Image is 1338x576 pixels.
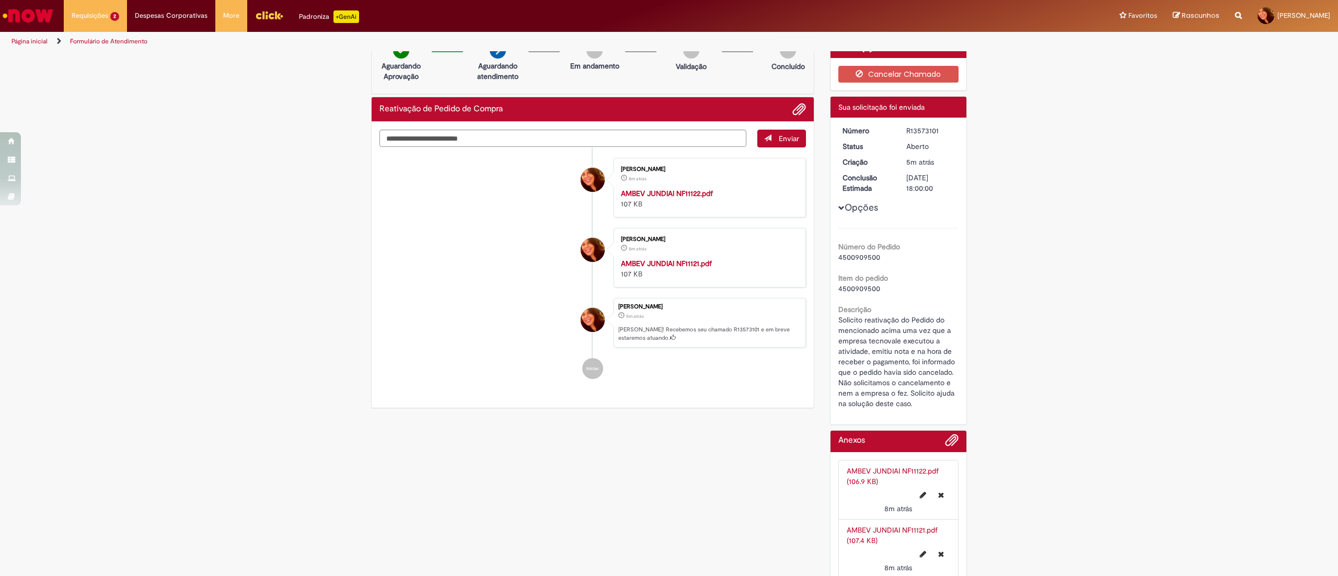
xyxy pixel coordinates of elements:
button: Excluir AMBEV JUNDIAI NF11122.pdf [932,487,950,503]
time: 27/09/2025 13:55:31 [629,176,647,182]
div: Suellen Rosimman Santos Eustaquio [581,168,605,192]
img: ServiceNow [1,5,55,26]
span: Enviar [779,134,799,143]
span: More [223,10,239,21]
b: Número do Pedido [838,242,900,251]
span: Rascunhos [1182,10,1219,20]
span: [PERSON_NAME] [1277,11,1330,20]
button: Editar nome de arquivo AMBEV JUNDIAI NF11121.pdf [914,546,932,562]
time: 27/09/2025 13:55:19 [884,563,912,572]
a: Formulário de Atendimento [70,37,147,45]
time: 27/09/2025 13:58:09 [906,157,934,167]
p: Validação [676,61,707,72]
div: Padroniza [299,10,359,23]
a: AMBEV JUNDIAI NF11122.pdf [621,189,713,198]
div: [PERSON_NAME] [621,166,795,172]
span: Requisições [72,10,108,21]
span: 8m atrás [884,563,912,572]
span: 8m atrás [629,176,647,182]
h2: Reativação de Pedido de Compra Histórico de tíquete [379,105,503,114]
a: Página inicial [11,37,48,45]
span: Solicito reativação do Pedido do mencionado acima uma vez que a empresa tecnovale executou a ativ... [838,315,957,408]
textarea: Digite sua mensagem aqui... [379,130,746,147]
div: 107 KB [621,188,795,209]
span: Sua solicitação foi enviada [838,102,925,112]
button: Editar nome de arquivo AMBEV JUNDIAI NF11122.pdf [914,487,932,503]
div: R13573101 [906,125,955,136]
a: Rascunhos [1173,11,1219,21]
button: Adicionar anexos [792,102,806,116]
dt: Status [835,141,899,152]
li: Suellen Rosimman Santos Eustaquio [379,298,806,348]
div: Aberto [906,141,955,152]
h2: Anexos [838,436,865,445]
div: Suellen Rosimman Santos Eustaquio [581,308,605,332]
p: [PERSON_NAME]! Recebemos seu chamado R13573101 e em breve estaremos atuando. [618,326,800,342]
button: Adicionar anexos [945,433,959,452]
ul: Histórico de tíquete [379,147,806,390]
a: AMBEV JUNDIAI NF11122.pdf (106.9 KB) [847,466,939,486]
dt: Criação [835,157,899,167]
b: Descrição [838,305,871,314]
span: 8m atrás [629,246,647,252]
dt: Conclusão Estimada [835,172,899,193]
span: 4500909500 [838,252,880,262]
a: AMBEV JUNDIAI NF11121.pdf (107.4 KB) [847,525,938,545]
a: AMBEV JUNDIAI NF11121.pdf [621,259,712,268]
span: Despesas Corporativas [135,10,207,21]
div: 27/09/2025 13:58:09 [906,157,955,167]
time: 27/09/2025 13:55:19 [629,246,647,252]
time: 27/09/2025 13:58:09 [626,313,644,319]
div: [DATE] 18:00:00 [906,172,955,193]
div: Suellen Rosimman Santos Eustaquio [581,238,605,262]
button: Excluir AMBEV JUNDIAI NF11121.pdf [932,546,950,562]
dt: Número [835,125,899,136]
div: [PERSON_NAME] [618,304,800,310]
b: Item do pedido [838,273,888,283]
p: Concluído [771,61,805,72]
span: 4500909500 [838,284,880,293]
span: Favoritos [1128,10,1157,21]
p: Aguardando atendimento [472,61,523,82]
span: 2 [110,12,119,21]
p: +GenAi [333,10,359,23]
ul: Trilhas de página [8,32,884,51]
button: Enviar [757,130,806,147]
time: 27/09/2025 13:55:31 [884,504,912,513]
div: 107 KB [621,258,795,279]
span: 8m atrás [884,504,912,513]
span: 5m atrás [906,157,934,167]
p: Aguardando Aprovação [376,61,426,82]
img: click_logo_yellow_360x200.png [255,7,283,23]
p: Em andamento [570,61,619,71]
span: 5m atrás [626,313,644,319]
button: Cancelar Chamado [838,66,959,83]
div: [PERSON_NAME] [621,236,795,243]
